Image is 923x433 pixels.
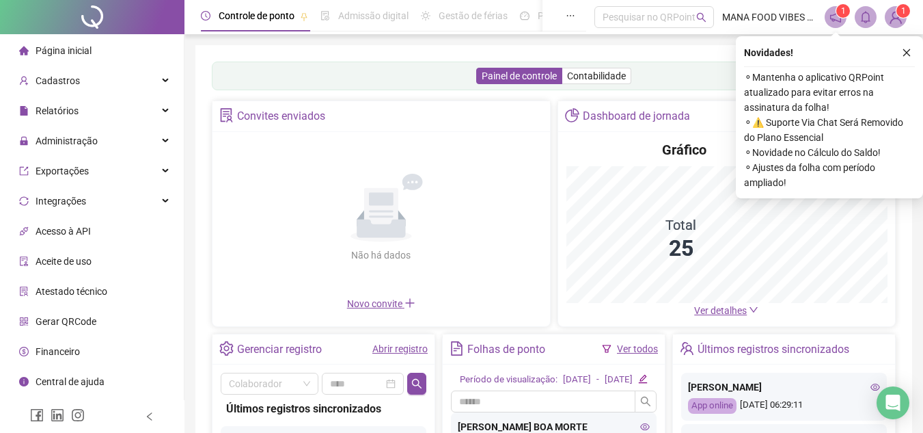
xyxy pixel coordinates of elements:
span: filter [602,344,611,354]
a: Abrir registro [372,343,428,354]
span: Central de ajuda [36,376,105,387]
span: instagram [71,408,85,422]
div: Não há dados [318,248,444,263]
span: qrcode [19,317,29,326]
span: audit [19,257,29,266]
span: solution [219,108,234,122]
span: Exportações [36,166,89,176]
div: [PERSON_NAME] [688,380,880,395]
span: Contabilidade [567,70,626,81]
span: linkedin [51,408,64,422]
span: edit [638,374,647,383]
div: Open Intercom Messenger [877,386,909,419]
span: Controle de ponto [219,10,294,21]
div: Período de visualização: [460,373,557,387]
span: bell [859,11,872,23]
span: setting [219,341,234,356]
span: down [749,305,758,315]
span: Relatórios [36,105,79,116]
span: ⚬ Mantenha o aplicativo QRPoint atualizado para evitar erros na assinatura da folha! [744,70,915,115]
span: 1 [841,6,846,16]
span: dollar [19,347,29,356]
span: Admissão digital [338,10,409,21]
span: pie-chart [565,108,579,122]
span: facebook [30,408,44,422]
span: plus [404,298,415,309]
span: ellipsis [566,11,575,21]
div: App online [688,398,736,414]
span: Integrações [36,196,86,207]
span: search [640,396,651,407]
span: Ver detalhes [694,305,747,316]
span: search [411,378,422,389]
span: Painel do DP [538,10,591,21]
div: [DATE] [563,373,591,387]
span: api [19,226,29,236]
span: home [19,46,29,55]
span: Acesso à API [36,226,91,237]
span: Gestão de férias [439,10,508,21]
span: ⚬ Ajustes da folha com período ampliado! [744,160,915,190]
span: export [19,166,29,176]
span: sync [19,196,29,206]
div: Dashboard de jornada [583,105,690,128]
span: Administração [36,135,98,146]
span: file [19,106,29,116]
span: notification [829,11,842,23]
span: Aceite de uso [36,256,92,267]
div: Convites enviados [237,105,325,128]
sup: 1 [836,4,850,18]
span: close [902,48,911,57]
span: Gerar QRCode [36,316,96,327]
span: ⚬ ⚠️ Suporte Via Chat Será Removido do Plano Essencial [744,115,915,145]
span: eye [640,422,650,432]
img: 64808 [885,7,906,27]
sup: Atualize o seu contato no menu Meus Dados [896,4,910,18]
span: Painel de controle [482,70,557,81]
span: 1 [901,6,906,16]
span: pushpin [300,12,308,21]
div: [DATE] 06:29:11 [688,398,880,414]
span: eye [870,382,880,392]
span: file-text [450,341,464,356]
span: MANA FOOD VIBES RESTAURANTE LTDA [722,10,816,25]
span: dashboard [520,11,529,21]
span: Cadastros [36,75,80,86]
span: file-done [320,11,330,21]
h4: Gráfico [662,140,706,159]
span: sun [421,11,430,21]
span: ⚬ Novidade no Cálculo do Saldo! [744,145,915,160]
span: Financeiro [36,346,80,357]
div: - [596,373,599,387]
span: search [696,12,706,23]
span: Atestado técnico [36,286,107,297]
span: Novo convite [347,298,415,309]
div: Últimos registros sincronizados [698,338,849,361]
div: [DATE] [605,373,633,387]
span: solution [19,287,29,296]
span: lock [19,136,29,146]
a: Ver detalhes down [694,305,758,316]
span: info-circle [19,377,29,386]
span: left [145,412,154,421]
div: Últimos registros sincronizados [226,400,421,417]
span: team [680,341,694,356]
span: Página inicial [36,45,92,56]
span: user-add [19,76,29,86]
div: Folhas de ponto [467,338,545,361]
div: Gerenciar registro [237,338,322,361]
a: Ver todos [617,343,658,354]
span: Novidades ! [744,45,793,60]
span: clock-circle [201,11,210,21]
